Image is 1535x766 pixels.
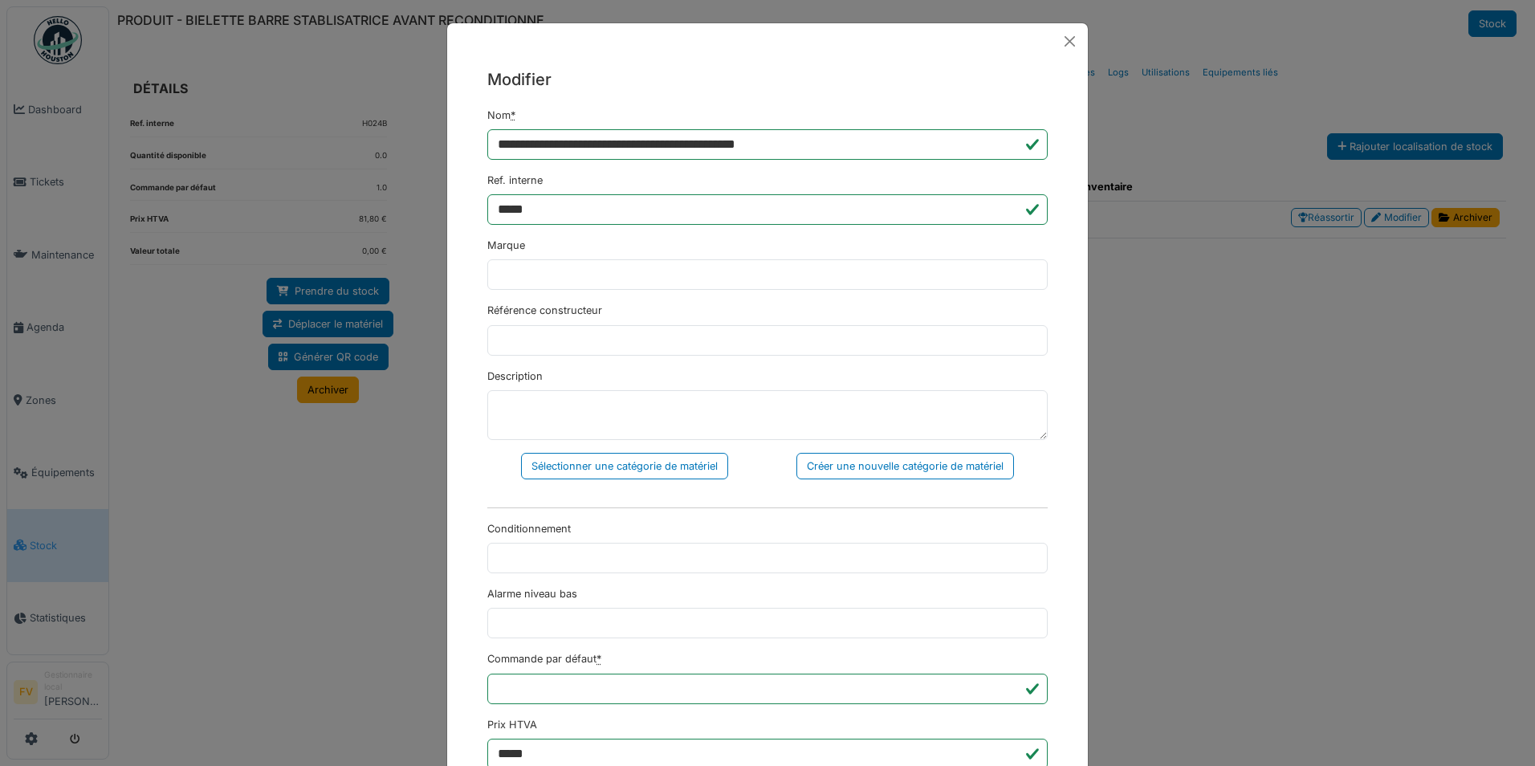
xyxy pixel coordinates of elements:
button: Close [1058,30,1081,53]
label: Nom [487,108,515,123]
label: Commande par défaut [487,651,601,666]
label: Marque [487,238,525,253]
div: Sélectionner une catégorie de matériel [521,453,728,479]
label: Référence constructeur [487,303,602,318]
h5: Modifier [487,67,1048,92]
label: Description [487,369,543,384]
label: Ref. interne [487,173,543,188]
abbr: Requis [596,653,601,665]
label: Alarme niveau bas [487,586,577,601]
abbr: Requis [511,109,515,121]
div: Créer une nouvelle catégorie de matériel [796,453,1014,479]
label: Prix HTVA [487,717,537,732]
label: Conditionnement [487,521,571,536]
